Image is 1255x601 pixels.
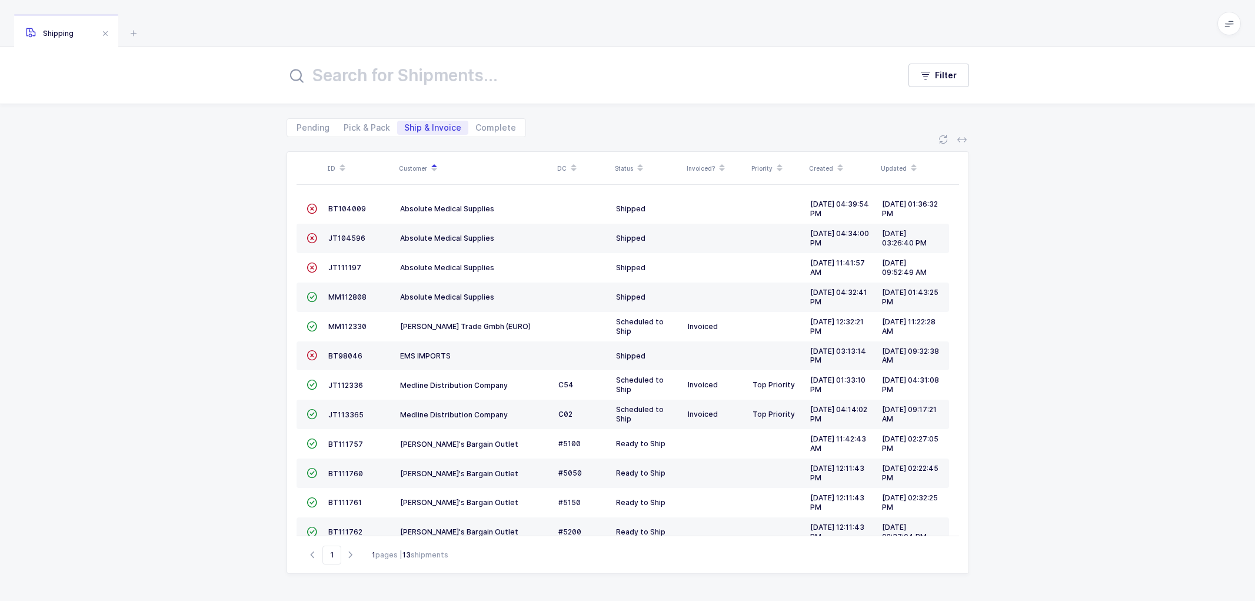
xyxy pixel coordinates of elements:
[751,158,802,178] div: Priority
[616,376,664,394] span: Scheduled to Ship
[935,69,957,81] span: Filter
[307,263,317,272] span: 
[400,351,451,360] span: EMS IMPORTS
[26,29,74,38] span: Shipping
[400,527,518,536] span: [PERSON_NAME]'s Bargain Outlet
[558,527,581,536] span: #5200
[402,550,411,559] b: 13
[810,464,864,482] span: [DATE] 12:11:43 PM
[882,376,939,394] span: [DATE] 04:31:08 PM
[908,64,969,87] button: Filter
[688,410,743,419] div: Invoiced
[344,124,390,132] span: Pick & Pack
[475,124,516,132] span: Complete
[688,322,743,331] div: Invoiced
[287,61,885,89] input: Search for Shipments...
[400,498,518,507] span: [PERSON_NAME]'s Bargain Outlet
[307,410,317,419] span: 
[882,434,938,453] span: [DATE] 02:27:05 PM
[616,317,664,336] span: Scheduled to Ship
[328,263,361,272] span: JT111197
[616,405,664,423] span: Scheduled to Ship
[307,293,317,301] span: 
[882,200,938,218] span: [DATE] 01:36:32 PM
[400,234,494,243] span: Absolute Medical Supplies
[616,439,665,448] span: Ready to Ship
[328,469,363,478] span: BT111760
[810,229,869,247] span: [DATE] 04:34:00 PM
[400,381,508,390] span: Medline Distribution Company
[810,317,864,336] span: [DATE] 12:32:21 PM
[616,527,665,536] span: Ready to Ship
[810,493,864,512] span: [DATE] 12:11:43 PM
[307,439,317,448] span: 
[688,380,743,390] div: Invoiced
[328,234,365,243] span: JT104596
[307,498,317,507] span: 
[328,204,366,213] span: BT104009
[307,204,317,213] span: 
[809,158,874,178] div: Created
[372,550,375,559] b: 1
[616,234,645,243] span: Shipped
[322,546,341,565] span: Go to
[297,124,329,132] span: Pending
[328,293,367,301] span: MM112808
[400,410,508,419] span: Medline Distribution Company
[328,410,364,419] span: JT113365
[400,204,494,213] span: Absolute Medical Supplies
[404,124,461,132] span: Ship & Invoice
[882,464,938,482] span: [DATE] 02:22:45 PM
[328,351,362,360] span: BT98046
[753,410,795,419] span: Top Priority
[327,158,392,178] div: ID
[810,258,865,277] span: [DATE] 11:41:57 AM
[882,347,939,365] span: [DATE] 09:32:38 AM
[328,440,363,449] span: BT111757
[881,158,946,178] div: Updated
[810,405,867,423] span: [DATE] 04:14:02 PM
[400,469,518,478] span: [PERSON_NAME]'s Bargain Outlet
[558,410,572,419] span: C02
[307,234,317,243] span: 
[328,527,362,536] span: BT111762
[882,523,927,541] span: [DATE] 02:37:04 PM
[882,405,937,423] span: [DATE] 09:17:21 AM
[882,317,936,336] span: [DATE] 11:22:28 AM
[400,263,494,272] span: Absolute Medical Supplies
[372,550,448,560] div: pages | shipments
[307,322,317,331] span: 
[810,347,866,365] span: [DATE] 03:13:14 PM
[400,440,518,449] span: [PERSON_NAME]'s Bargain Outlet
[399,158,550,178] div: Customer
[882,493,938,512] span: [DATE] 02:32:25 PM
[810,434,866,453] span: [DATE] 11:42:43 AM
[307,527,317,536] span: 
[882,288,938,306] span: [DATE] 01:43:25 PM
[687,158,744,178] div: Invoiced?
[810,200,869,218] span: [DATE] 04:39:54 PM
[616,351,645,360] span: Shipped
[882,258,927,277] span: [DATE] 09:52:49 AM
[558,498,581,507] span: #5150
[558,469,582,477] span: #5050
[753,380,795,389] span: Top Priority
[328,381,363,390] span: JT112336
[616,293,645,301] span: Shipped
[307,380,317,389] span: 
[328,322,367,331] span: MM112330
[307,469,317,477] span: 
[328,498,362,507] span: BT111761
[307,351,317,360] span: 
[616,498,665,507] span: Ready to Ship
[400,322,531,331] span: [PERSON_NAME] Trade Gmbh (EURO)
[810,523,864,541] span: [DATE] 12:11:43 PM
[400,293,494,301] span: Absolute Medical Supplies
[557,158,608,178] div: DC
[558,439,581,448] span: #5100
[616,469,665,477] span: Ready to Ship
[616,204,645,213] span: Shipped
[615,158,680,178] div: Status
[810,288,867,306] span: [DATE] 04:32:41 PM
[810,376,865,394] span: [DATE] 01:33:10 PM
